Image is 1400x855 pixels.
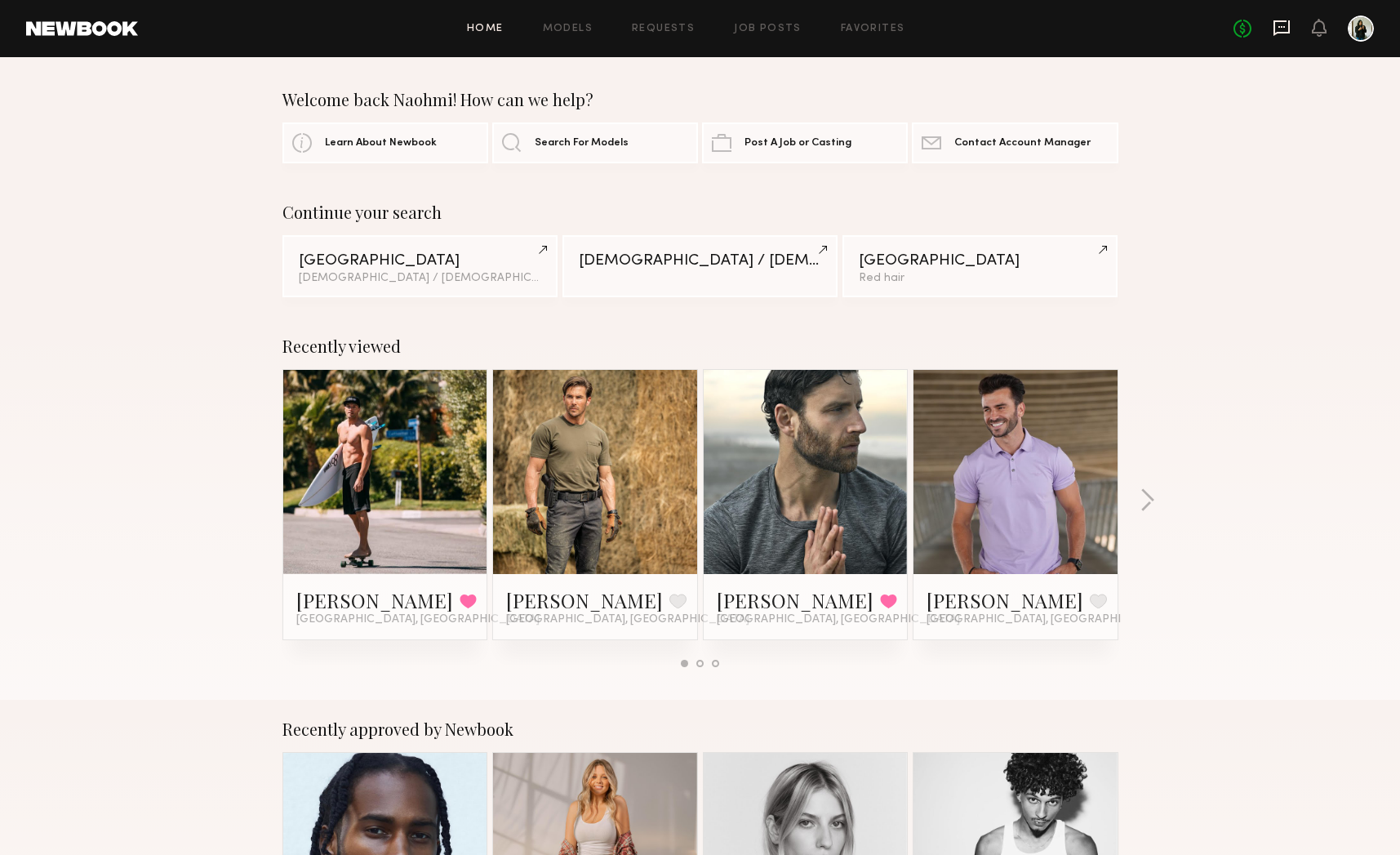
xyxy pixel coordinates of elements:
[859,273,1101,284] div: Red hair
[632,24,695,34] a: Requests
[492,122,698,163] a: Search For Models
[296,613,540,626] span: [GEOGRAPHIC_DATA], [GEOGRAPHIC_DATA]
[282,203,1118,222] div: Continue your search
[299,253,541,269] div: [GEOGRAPHIC_DATA]
[717,587,873,613] a: [PERSON_NAME]
[734,24,802,34] a: Job Posts
[282,336,1118,356] div: Recently viewed
[506,587,663,613] a: [PERSON_NAME]
[579,253,821,269] div: [DEMOGRAPHIC_DATA] / [DEMOGRAPHIC_DATA]
[954,138,1091,149] span: Contact Account Manager
[299,273,541,284] div: [DEMOGRAPHIC_DATA] / [DEMOGRAPHIC_DATA]
[506,613,749,626] span: [GEOGRAPHIC_DATA], [GEOGRAPHIC_DATA]
[282,90,1118,109] div: Welcome back Naohmi! How can we help?
[325,138,437,149] span: Learn About Newbook
[744,138,851,149] span: Post A Job or Casting
[859,253,1101,269] div: [GEOGRAPHIC_DATA]
[562,235,838,297] a: [DEMOGRAPHIC_DATA] / [DEMOGRAPHIC_DATA]
[841,24,905,34] a: Favorites
[296,587,453,613] a: [PERSON_NAME]
[535,138,629,149] span: Search For Models
[282,719,1118,739] div: Recently approved by Newbook
[912,122,1118,163] a: Contact Account Manager
[543,24,593,34] a: Models
[927,587,1083,613] a: [PERSON_NAME]
[842,235,1118,297] a: [GEOGRAPHIC_DATA]Red hair
[282,122,488,163] a: Learn About Newbook
[702,122,908,163] a: Post A Job or Casting
[717,613,960,626] span: [GEOGRAPHIC_DATA], [GEOGRAPHIC_DATA]
[282,235,558,297] a: [GEOGRAPHIC_DATA][DEMOGRAPHIC_DATA] / [DEMOGRAPHIC_DATA]
[927,613,1170,626] span: [GEOGRAPHIC_DATA], [GEOGRAPHIC_DATA]
[467,24,504,34] a: Home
